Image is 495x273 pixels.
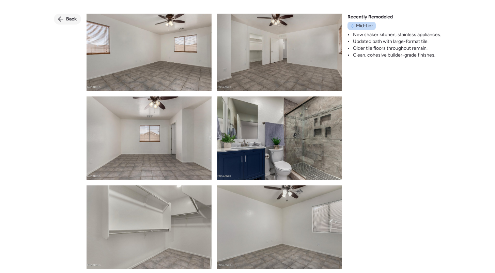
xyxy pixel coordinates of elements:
img: product [87,96,212,180]
li: New shaker kitchen, stainless appliances. [353,31,441,38]
li: Clean, cohesive builder-grade finishes. [353,52,441,59]
span: Back [66,16,77,22]
img: product [87,185,212,269]
span: Mid-tier [356,22,373,29]
img: product [217,185,342,269]
span: Recently Remodeled [347,14,393,20]
li: Updated bath with large-format tile. [353,38,441,45]
li: Older tile floors throughout remain. [353,45,441,52]
img: product [217,96,342,180]
img: product [87,7,212,91]
img: product [217,7,342,91]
